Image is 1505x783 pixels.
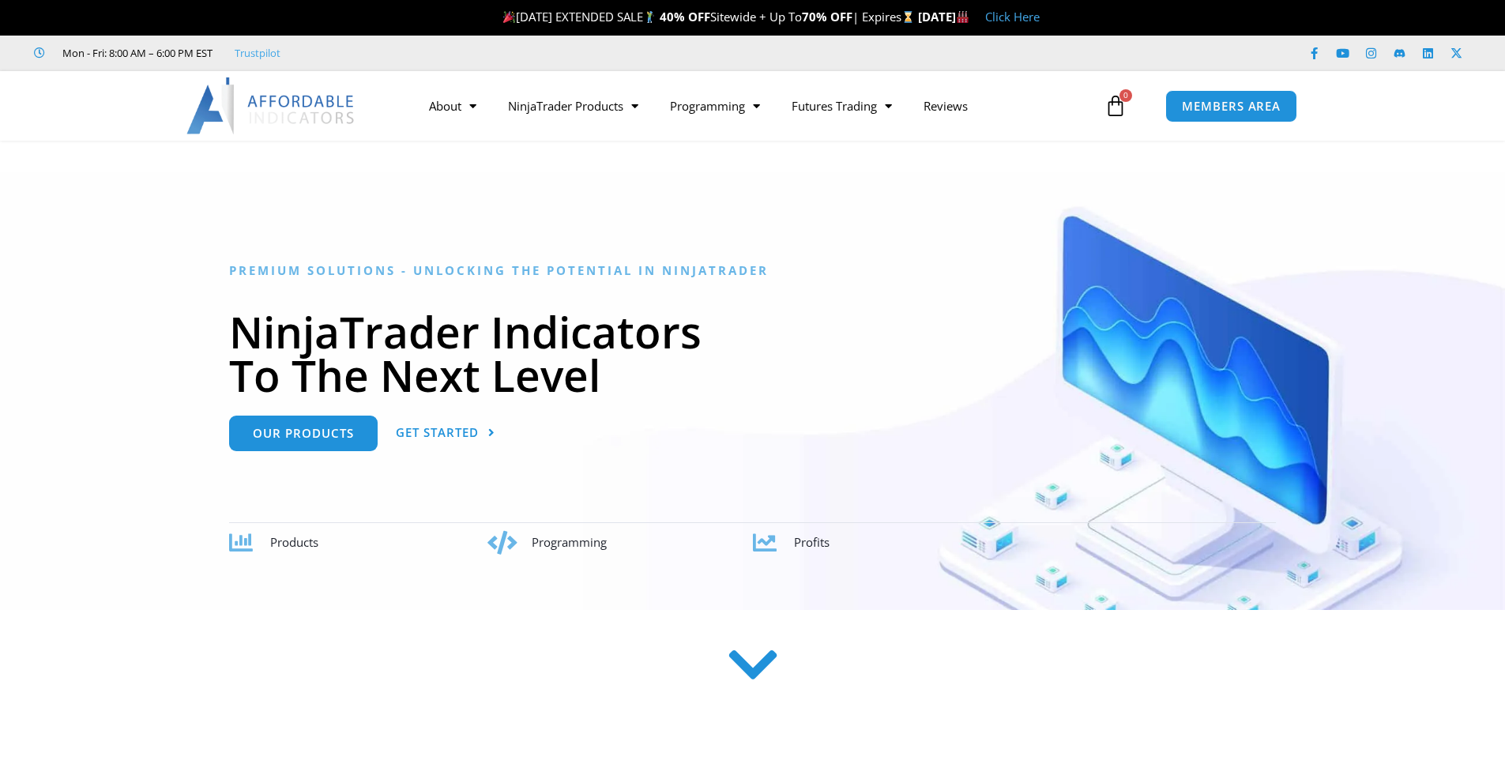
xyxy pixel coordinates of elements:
[918,9,969,24] strong: [DATE]
[186,77,356,134] img: LogoAI | Affordable Indicators – NinjaTrader
[644,11,656,23] img: 🏌️‍♂️
[660,9,710,24] strong: 40% OFF
[794,534,830,550] span: Profits
[229,263,1276,278] h6: Premium Solutions - Unlocking the Potential in NinjaTrader
[492,88,654,124] a: NinjaTrader Products
[396,427,479,439] span: Get Started
[654,88,776,124] a: Programming
[1081,83,1150,129] a: 0
[270,534,318,550] span: Products
[1119,89,1132,102] span: 0
[802,9,852,24] strong: 70% OFF
[229,416,378,451] a: Our Products
[902,11,914,23] img: ⌛
[253,427,354,439] span: Our Products
[957,11,969,23] img: 🏭
[908,88,984,124] a: Reviews
[1165,90,1297,122] a: MEMBERS AREA
[413,88,1101,124] nav: Menu
[235,43,280,62] a: Trustpilot
[1182,100,1281,112] span: MEMBERS AREA
[396,416,495,451] a: Get Started
[532,534,607,550] span: Programming
[776,88,908,124] a: Futures Trading
[229,310,1276,397] h1: NinjaTrader Indicators To The Next Level
[413,88,492,124] a: About
[58,43,213,62] span: Mon - Fri: 8:00 AM – 6:00 PM EST
[503,11,515,23] img: 🎉
[499,9,918,24] span: [DATE] EXTENDED SALE Sitewide + Up To | Expires
[985,9,1040,24] a: Click Here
